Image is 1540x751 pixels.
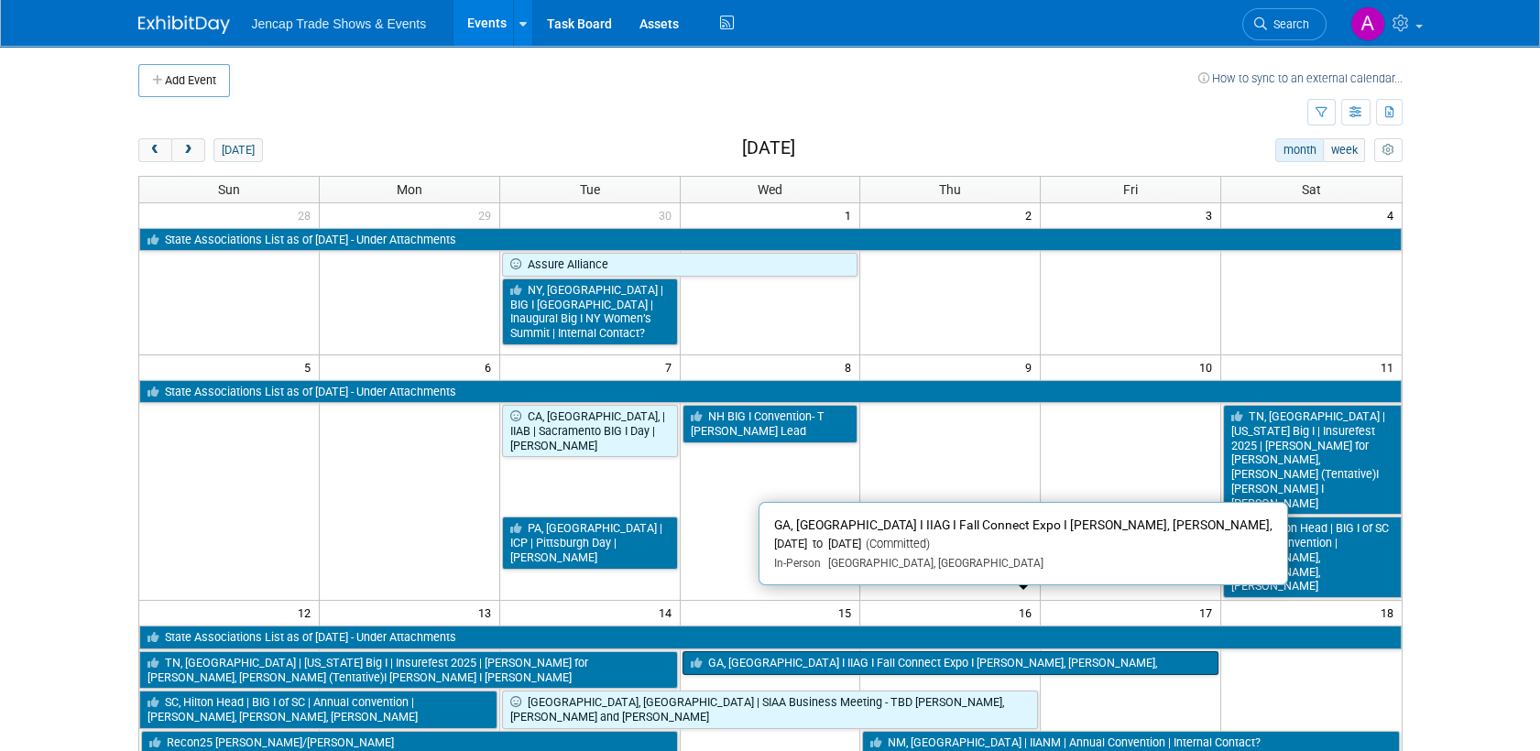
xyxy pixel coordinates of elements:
a: SC, Hilton Head | BIG I of SC | Annual convention | [PERSON_NAME], [PERSON_NAME], [PERSON_NAME] [1223,517,1401,598]
span: 8 [843,355,859,378]
button: [DATE] [213,138,262,162]
span: Fri [1123,182,1138,197]
span: GA, [GEOGRAPHIC_DATA] I IIAG I Fall Connect Expo I [PERSON_NAME], [PERSON_NAME], [774,517,1272,532]
span: 29 [476,203,499,226]
a: State Associations List as of [DATE] - Under Attachments [139,228,1402,252]
span: 4 [1385,203,1402,226]
span: 13 [476,601,499,624]
span: 18 [1379,601,1402,624]
span: 6 [483,355,499,378]
a: NY, [GEOGRAPHIC_DATA] | BIG I [GEOGRAPHIC_DATA] | Inaugural Big I NY Women’s Summit | Internal Co... [502,278,678,345]
span: [GEOGRAPHIC_DATA], [GEOGRAPHIC_DATA] [821,557,1043,570]
span: 11 [1379,355,1402,378]
button: myCustomButton [1374,138,1402,162]
button: month [1275,138,1324,162]
button: next [171,138,205,162]
span: 14 [657,601,680,624]
button: Add Event [138,64,230,97]
span: In-Person [774,557,821,570]
img: Allison Sharpe [1350,6,1385,41]
a: How to sync to an external calendar... [1198,71,1403,85]
a: TN, [GEOGRAPHIC_DATA] | [US_STATE] Big I | Insurefest 2025 | [PERSON_NAME] for [PERSON_NAME], [PE... [139,651,678,689]
a: Assure Alliance [502,253,858,277]
span: Sun [218,182,240,197]
span: (Committed) [861,537,930,550]
a: [GEOGRAPHIC_DATA], [GEOGRAPHIC_DATA] | SIAA Business Meeting - TBD [PERSON_NAME], [PERSON_NAME] a... [502,691,1039,728]
span: Wed [758,182,782,197]
span: 3 [1204,203,1220,226]
span: 9 [1023,355,1040,378]
span: 2 [1023,203,1040,226]
a: SC, Hilton Head | BIG I of SC | Annual convention | [PERSON_NAME], [PERSON_NAME], [PERSON_NAME] [139,691,497,728]
span: 28 [296,203,319,226]
a: PA, [GEOGRAPHIC_DATA] | ICP | Pittsburgh Day | [PERSON_NAME] [502,517,678,569]
button: week [1323,138,1365,162]
span: 16 [1017,601,1040,624]
span: 30 [657,203,680,226]
h2: [DATE] [742,138,795,158]
span: 15 [836,601,859,624]
span: 17 [1197,601,1220,624]
a: State Associations List as of [DATE] - Under Attachments [139,626,1402,649]
span: Sat [1302,182,1321,197]
i: Personalize Calendar [1382,145,1394,157]
a: CA, [GEOGRAPHIC_DATA], | IIAB | Sacramento BIG I Day | [PERSON_NAME] [502,405,678,457]
a: TN, [GEOGRAPHIC_DATA] | [US_STATE] Big I | Insurefest 2025 | [PERSON_NAME] for [PERSON_NAME], [PE... [1223,405,1401,515]
img: ExhibitDay [138,16,230,34]
span: Mon [397,182,422,197]
span: Thu [939,182,961,197]
span: 12 [296,601,319,624]
span: 5 [302,355,319,378]
a: State Associations List as of [DATE] - Under Attachments [139,380,1402,404]
span: 7 [663,355,680,378]
span: 10 [1197,355,1220,378]
div: [DATE] to [DATE] [774,537,1272,552]
a: NH BIG I Convention- T [PERSON_NAME] Lead [683,405,858,442]
span: 1 [843,203,859,226]
span: Jencap Trade Shows & Events [252,16,427,31]
span: Search [1267,17,1309,31]
span: Tue [580,182,600,197]
button: prev [138,138,172,162]
a: GA, [GEOGRAPHIC_DATA] I IIAG I Fall Connect Expo I [PERSON_NAME], [PERSON_NAME], [683,651,1219,675]
a: Search [1242,8,1327,40]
